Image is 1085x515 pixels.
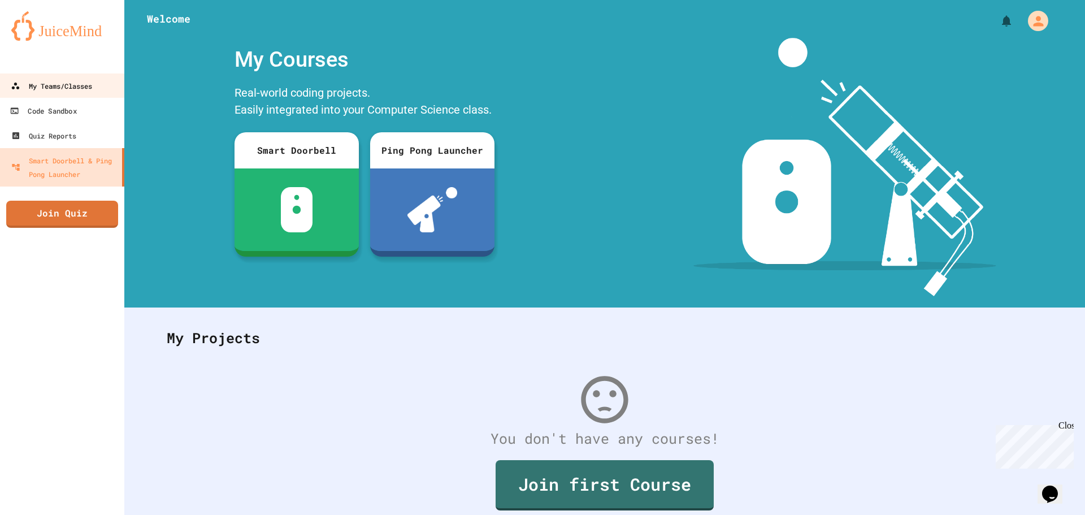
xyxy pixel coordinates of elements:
[496,460,714,510] a: Join first Course
[11,129,76,142] div: Quiz Reports
[229,38,500,81] div: My Courses
[235,132,359,168] div: Smart Doorbell
[991,421,1074,469] iframe: chat widget
[1038,470,1074,504] iframe: chat widget
[693,38,996,296] img: banner-image-my-projects.png
[155,316,1054,360] div: My Projects
[370,132,494,168] div: Ping Pong Launcher
[229,81,500,124] div: Real-world coding projects. Easily integrated into your Computer Science class.
[10,104,76,118] div: Code Sandbox
[11,11,113,41] img: logo-orange.svg
[155,428,1054,449] div: You don't have any courses!
[5,5,78,72] div: Chat with us now!Close
[11,79,92,93] div: My Teams/Classes
[1016,8,1051,34] div: My Account
[281,187,313,232] img: sdb-white.svg
[407,187,458,232] img: ppl-with-ball.png
[11,154,118,181] div: Smart Doorbell & Ping Pong Launcher
[6,201,118,228] a: Join Quiz
[979,11,1016,31] div: My Notifications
